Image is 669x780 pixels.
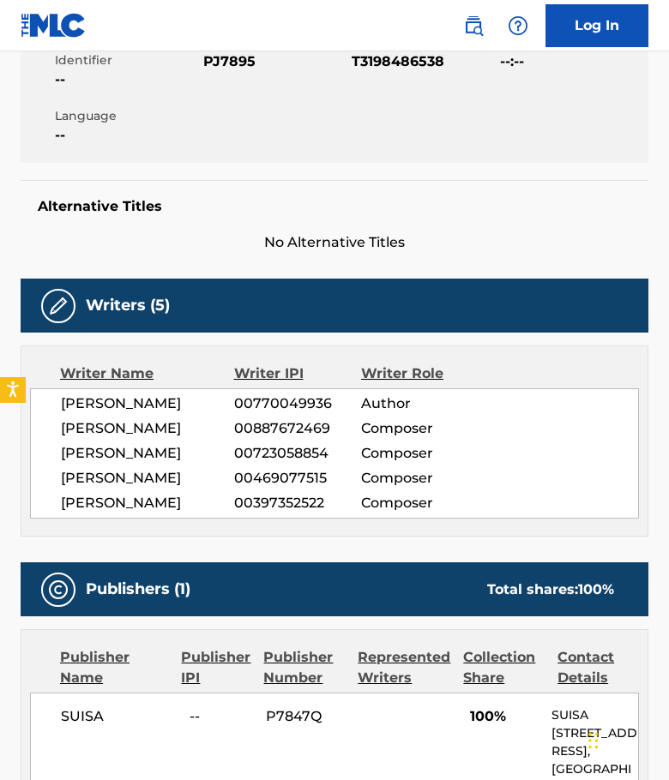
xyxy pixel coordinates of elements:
span: Composer [361,418,477,439]
div: Publisher IPI [181,647,250,688]
span: 00770049936 [234,393,361,414]
div: Help [501,9,535,43]
span: [PERSON_NAME] [61,418,234,439]
div: Collection Share [463,647,545,688]
h5: Publishers (1) [86,579,190,599]
a: Log In [545,4,648,47]
iframe: Chat Widget [583,698,669,780]
img: Publishers [48,579,69,600]
div: Writer Role [361,363,477,384]
span: [PERSON_NAME] [61,493,234,513]
span: Language [55,107,199,125]
span: P7847Q [266,706,353,727]
span: 00887672469 [234,418,361,439]
span: 00469077515 [234,468,361,489]
span: SUISA [61,706,177,727]
span: No Alternative Titles [21,232,648,253]
div: Represented Writers [358,647,450,688]
span: -- [190,706,253,727]
img: search [463,15,484,36]
span: 100 % [578,581,614,597]
div: Writer IPI [234,363,362,384]
h5: Alternative Titles [38,198,631,215]
span: PJ7895 [203,51,347,72]
div: Publisher Name [60,647,168,688]
p: SUISA [551,706,638,724]
p: [STREET_ADDRESS], [551,724,638,760]
span: 00723058854 [234,443,361,464]
span: Member Work Identifier [55,33,199,69]
span: Author [361,393,477,414]
img: MLC Logo [21,13,87,38]
span: 00397352522 [234,493,361,513]
span: -- [55,69,199,90]
div: Publisher Number [263,647,345,688]
div: Total shares: [487,579,614,600]
span: --:-- [500,51,644,72]
span: [PERSON_NAME] [61,393,234,414]
div: Contact Details [557,647,639,688]
span: T3198486538 [352,51,496,72]
span: Composer [361,443,477,464]
span: [PERSON_NAME] [61,443,234,464]
a: Public Search [456,9,491,43]
span: Composer [361,468,477,489]
span: 100% [470,706,539,727]
div: Drag [588,715,599,766]
div: Writer Name [60,363,234,384]
span: Composer [361,493,477,513]
img: help [508,15,528,36]
span: -- [55,125,199,146]
img: Writers [48,296,69,316]
span: [PERSON_NAME] [61,468,234,489]
h5: Writers (5) [86,296,170,315]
